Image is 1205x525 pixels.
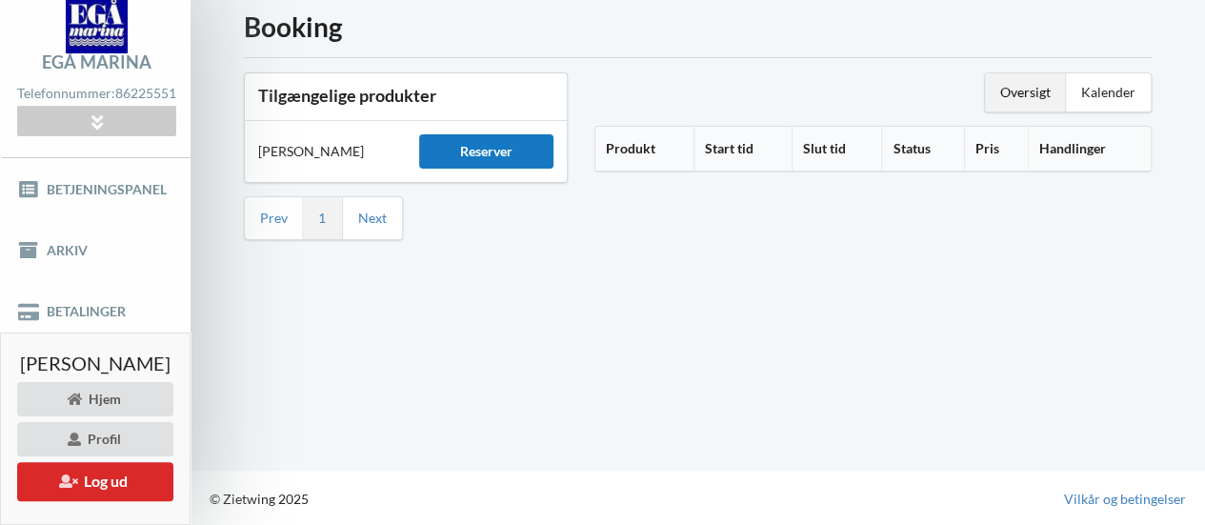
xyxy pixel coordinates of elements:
strong: 86225551 [115,85,176,101]
div: Telefonnummer: [17,81,175,107]
div: Hjem [17,382,173,416]
h3: Tilgængelige produkter [258,85,553,107]
th: Status [881,127,963,172]
div: [PERSON_NAME] [245,129,406,174]
a: 1 [318,210,326,227]
a: Prev [260,210,288,227]
th: Handlinger [1028,127,1151,172]
a: Next [358,210,387,227]
span: [PERSON_NAME] [20,353,171,373]
th: Produkt [595,127,693,172]
th: Slut tid [792,127,882,172]
a: Vilkår og betingelser [1064,490,1186,509]
button: Log ud [17,462,173,501]
h1: Booking [244,10,1152,44]
div: Oversigt [985,73,1066,111]
th: Pris [964,127,1028,172]
div: Profil [17,422,173,456]
div: Kalender [1066,73,1151,111]
div: Reserver [419,134,553,169]
th: Start tid [693,127,792,172]
div: Egå Marina [42,53,151,71]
